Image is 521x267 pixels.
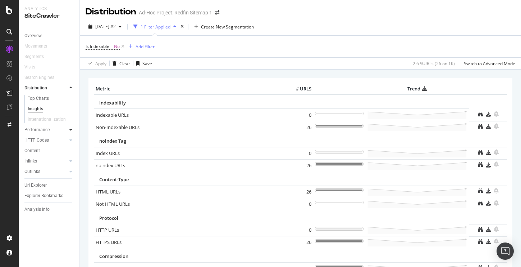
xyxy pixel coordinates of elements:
a: Segments [24,53,51,61]
div: Distribution [24,84,47,92]
div: Segments [24,53,44,61]
a: Explorer Bookmarks [24,192,74,200]
div: Analysis Info [24,206,50,213]
a: Url Explorer [24,182,74,189]
div: bell-plus [494,123,499,129]
span: No [114,41,120,52]
a: Distribution [24,84,67,92]
a: Not HTML URLs [96,201,130,207]
div: Content [24,147,40,155]
div: Insights [28,105,43,113]
div: HTTP Codes [24,137,49,144]
div: bell-plus [494,200,499,206]
div: Clear [119,61,130,67]
div: SiteCrawler [24,12,74,20]
div: Analytics [24,6,74,12]
a: Top Charts [28,95,74,102]
a: Content [24,147,74,155]
a: Movements [24,43,54,50]
a: HTTP Codes [24,137,67,144]
div: Visits [24,63,35,71]
button: Create New Segmentation [191,21,257,32]
td: 26 [284,121,313,133]
a: Overview [24,32,74,40]
a: HTML URLs [96,188,120,195]
td: 26 [284,159,313,172]
div: Overview [24,32,42,40]
div: bell-plus [494,149,499,155]
div: Inlinks [24,157,37,165]
button: Save [133,58,152,69]
div: bell-plus [494,226,499,232]
th: Trend [365,84,469,94]
div: Url Explorer [24,182,47,189]
a: Search Engines [24,74,61,81]
td: 26 [284,236,313,249]
span: 2025 Sep. 4th #2 [95,23,116,30]
span: Content-Type [99,176,129,183]
a: Analysis Info [24,206,74,213]
td: 0 [284,147,313,159]
div: 1 Filter Applied [141,24,170,30]
td: 0 [284,198,313,210]
a: HTTP URLs [96,227,119,233]
div: Open Intercom Messenger [497,242,514,260]
div: Apply [95,61,106,67]
div: Ad-Hoc Project: Redfin Sitemap 1 [139,9,212,16]
div: Add Filter [136,44,155,50]
div: arrow-right-arrow-left [215,10,219,15]
div: Distribution [86,6,136,18]
div: Search Engines [24,74,54,81]
div: bell-plus [494,111,499,117]
div: Save [142,61,152,67]
div: Movements [24,43,47,50]
a: Visits [24,63,42,71]
td: 0 [284,109,313,121]
div: bell-plus [494,239,499,244]
div: bell-plus [494,161,499,167]
a: Insights [28,105,74,113]
span: = [110,43,113,49]
a: noindex URLs [96,162,125,169]
button: 1 Filter Applied [131,21,179,32]
div: Performance [24,126,50,134]
button: Apply [86,58,106,69]
a: Inlinks [24,157,67,165]
a: Performance [24,126,67,134]
div: bell-plus [494,188,499,193]
button: Clear [110,58,130,69]
button: Add Filter [126,42,155,51]
td: 26 [284,186,313,198]
a: HTTPS URLs [96,239,122,245]
a: Non-Indexable URLs [96,124,140,130]
span: noindex Tag [99,138,126,144]
a: Index URLs [96,150,120,156]
div: Explorer Bookmarks [24,192,63,200]
a: Indexable URLs [96,112,129,118]
button: Switch to Advanced Mode [461,58,515,69]
div: times [179,23,185,30]
span: Is Indexable [86,43,109,49]
span: Protocol [99,215,118,221]
a: Internationalization [28,116,73,123]
div: Outlinks [24,168,40,175]
th: # URLS [284,84,313,94]
div: Internationalization [28,116,66,123]
span: Create New Segmentation [201,24,254,30]
button: [DATE] #2 [86,21,124,32]
div: 2.6 % URLs ( 26 on 1K ) [413,61,455,67]
span: Compression [99,253,128,259]
span: Indexability [99,99,126,106]
div: Switch to Advanced Mode [464,61,515,67]
div: Top Charts [28,95,49,102]
th: Metric [94,84,284,94]
a: Outlinks [24,168,67,175]
td: 0 [284,224,313,236]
